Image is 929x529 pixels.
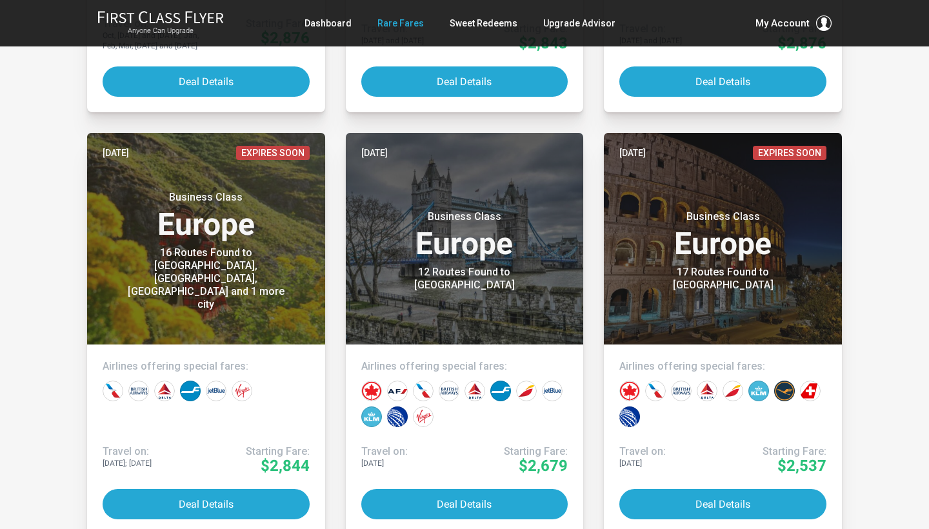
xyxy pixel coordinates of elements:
div: KLM [361,406,382,427]
div: Lufthansa [774,381,795,401]
small: Business Class [384,210,545,223]
small: Anyone Can Upgrade [97,26,224,35]
div: Virgin Atlantic [232,381,252,401]
h3: Europe [619,210,826,259]
span: Expires Soon [236,146,310,160]
div: 12 Routes Found to [GEOGRAPHIC_DATA] [384,266,545,292]
div: Finnair [180,381,201,401]
div: American Airlines [645,381,666,401]
time: [DATE] [103,146,129,160]
div: British Airways [439,381,459,401]
div: KLM [748,381,769,401]
div: American Airlines [413,381,434,401]
button: Deal Details [103,66,310,97]
h3: Europe [103,191,310,240]
div: Virgin Atlantic [413,406,434,427]
a: First Class FlyerAnyone Can Upgrade [97,10,224,36]
h3: Europe [361,210,568,259]
div: Air France [387,381,408,401]
div: United [619,406,640,427]
div: 17 Routes Found to [GEOGRAPHIC_DATA] [643,266,804,292]
span: Expires Soon [753,146,826,160]
time: [DATE] [619,146,646,160]
div: JetBlue [206,381,226,401]
div: 16 Routes Found to [GEOGRAPHIC_DATA], [GEOGRAPHIC_DATA], [GEOGRAPHIC_DATA] and 1 more city [125,246,286,311]
div: Delta Airlines [464,381,485,401]
div: Iberia [516,381,537,401]
span: My Account [755,15,810,31]
div: Air Canada [361,381,382,401]
a: Sweet Redeems [450,12,517,35]
small: Business Class [643,210,804,223]
button: My Account [755,15,832,31]
time: [DATE] [361,146,388,160]
div: American Airlines [103,381,123,401]
div: Delta Airlines [697,381,717,401]
button: Deal Details [361,66,568,97]
button: Deal Details [103,489,310,519]
img: First Class Flyer [97,10,224,24]
div: Swiss [800,381,821,401]
button: Deal Details [619,489,826,519]
div: British Airways [128,381,149,401]
div: Iberia [723,381,743,401]
div: Finnair [490,381,511,401]
button: Deal Details [619,66,826,97]
div: United [387,406,408,427]
small: Business Class [125,191,286,204]
a: Dashboard [305,12,352,35]
div: Delta Airlines [154,381,175,401]
div: JetBlue [542,381,563,401]
div: Air Canada [619,381,640,401]
h4: Airlines offering special fares: [619,360,826,373]
h4: Airlines offering special fares: [361,360,568,373]
a: Rare Fares [377,12,424,35]
button: Deal Details [361,489,568,519]
h4: Airlines offering special fares: [103,360,310,373]
div: British Airways [671,381,692,401]
a: Upgrade Advisor [543,12,615,35]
